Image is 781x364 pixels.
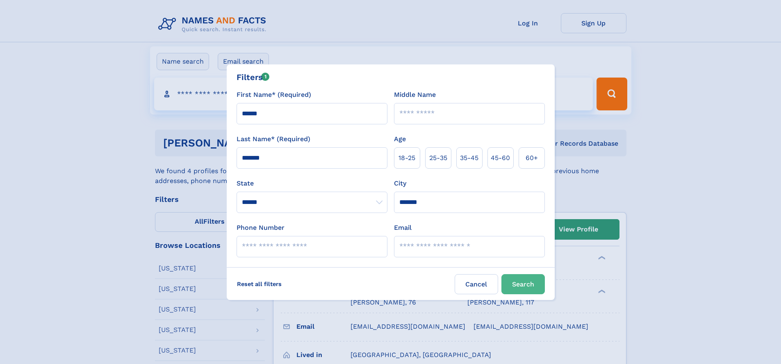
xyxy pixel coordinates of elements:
[526,153,538,163] span: 60+
[501,274,545,294] button: Search
[429,153,447,163] span: 25‑35
[491,153,510,163] span: 45‑60
[237,223,285,233] label: Phone Number
[237,71,270,83] div: Filters
[394,179,406,188] label: City
[394,90,436,100] label: Middle Name
[460,153,478,163] span: 35‑45
[237,90,311,100] label: First Name* (Required)
[394,223,412,233] label: Email
[455,274,498,294] label: Cancel
[232,274,287,294] label: Reset all filters
[237,179,387,188] label: State
[237,134,310,144] label: Last Name* (Required)
[398,153,415,163] span: 18‑25
[394,134,406,144] label: Age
